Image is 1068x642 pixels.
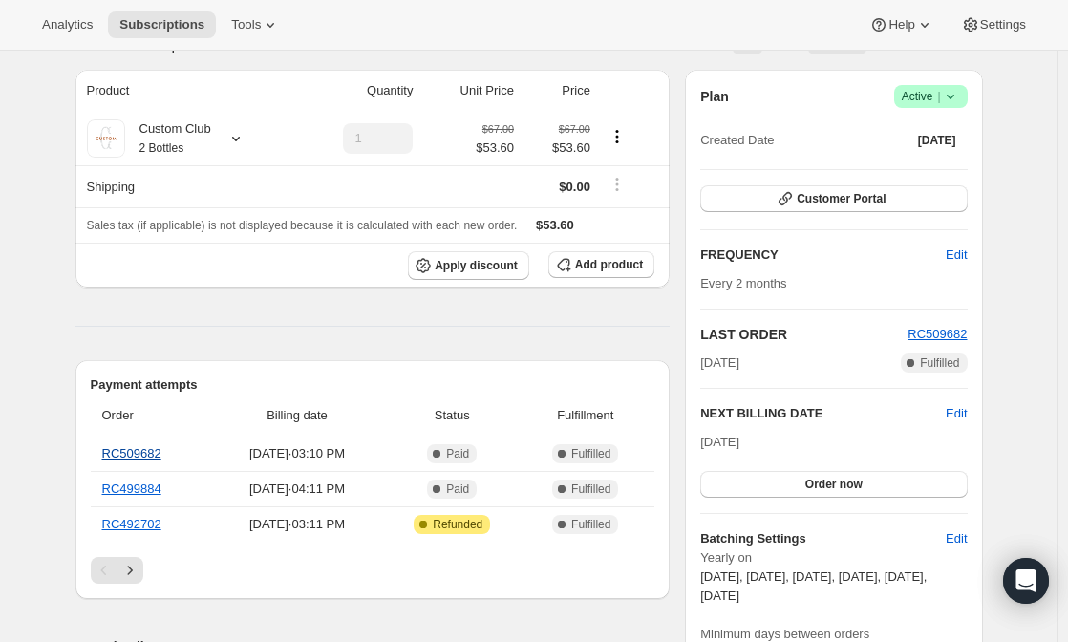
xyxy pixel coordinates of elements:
[907,127,968,154] button: [DATE]
[700,471,967,498] button: Order now
[797,191,886,206] span: Customer Portal
[858,11,945,38] button: Help
[548,251,654,278] button: Add product
[388,406,516,425] span: Status
[602,174,632,195] button: Shipping actions
[571,517,610,532] span: Fulfilled
[700,185,967,212] button: Customer Portal
[91,557,655,584] nav: Pagination
[117,557,143,584] button: Next
[102,481,161,496] a: RC499884
[700,325,908,344] h2: LAST ORDER
[571,481,610,497] span: Fulfilled
[520,70,596,112] th: Price
[218,406,376,425] span: Billing date
[700,435,739,449] span: [DATE]
[934,524,978,554] button: Edit
[950,11,1037,38] button: Settings
[125,119,211,158] div: Custom Club
[908,325,967,344] button: RC509682
[435,258,518,273] span: Apply discount
[1003,558,1049,604] div: Open Intercom Messenger
[75,70,294,112] th: Product
[31,11,104,38] button: Analytics
[525,139,590,158] span: $53.60
[108,11,216,38] button: Subscriptions
[934,240,978,270] button: Edit
[700,569,927,603] span: [DATE], [DATE], [DATE], [DATE], [DATE], [DATE]
[231,17,261,32] span: Tools
[536,218,574,232] span: $53.60
[559,123,590,135] small: $67.00
[700,404,946,423] h2: NEXT BILLING DATE
[87,119,125,158] img: product img
[946,246,967,265] span: Edit
[446,481,469,497] span: Paid
[220,11,291,38] button: Tools
[218,515,376,534] span: [DATE] · 03:11 PM
[571,446,610,461] span: Fulfilled
[602,126,632,147] button: Product actions
[559,180,590,194] span: $0.00
[700,246,946,265] h2: FREQUENCY
[980,17,1026,32] span: Settings
[418,70,520,112] th: Unit Price
[102,446,161,460] a: RC509682
[218,480,376,499] span: [DATE] · 04:11 PM
[920,355,959,371] span: Fulfilled
[102,517,161,531] a: RC492702
[139,141,184,155] small: 2 Bottles
[446,446,469,461] span: Paid
[433,517,482,532] span: Refunded
[937,89,940,104] span: |
[42,17,93,32] span: Analytics
[946,404,967,423] button: Edit
[700,131,774,150] span: Created Date
[482,123,514,135] small: $67.00
[91,395,212,437] th: Order
[119,17,204,32] span: Subscriptions
[91,375,655,395] h2: Payment attempts
[75,165,294,207] th: Shipping
[476,139,514,158] span: $53.60
[87,219,518,232] span: Sales tax (if applicable) is not displayed because it is calculated with each new order.
[575,257,643,272] span: Add product
[700,87,729,106] h2: Plan
[805,477,863,492] span: Order now
[293,70,418,112] th: Quantity
[908,327,967,341] a: RC509682
[527,406,643,425] span: Fulfillment
[946,529,967,548] span: Edit
[700,548,967,567] span: Yearly on
[902,87,960,106] span: Active
[700,529,946,548] h6: Batching Settings
[700,353,739,373] span: [DATE]
[918,133,956,148] span: [DATE]
[700,276,786,290] span: Every 2 months
[408,251,529,280] button: Apply discount
[218,444,376,463] span: [DATE] · 03:10 PM
[888,17,914,32] span: Help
